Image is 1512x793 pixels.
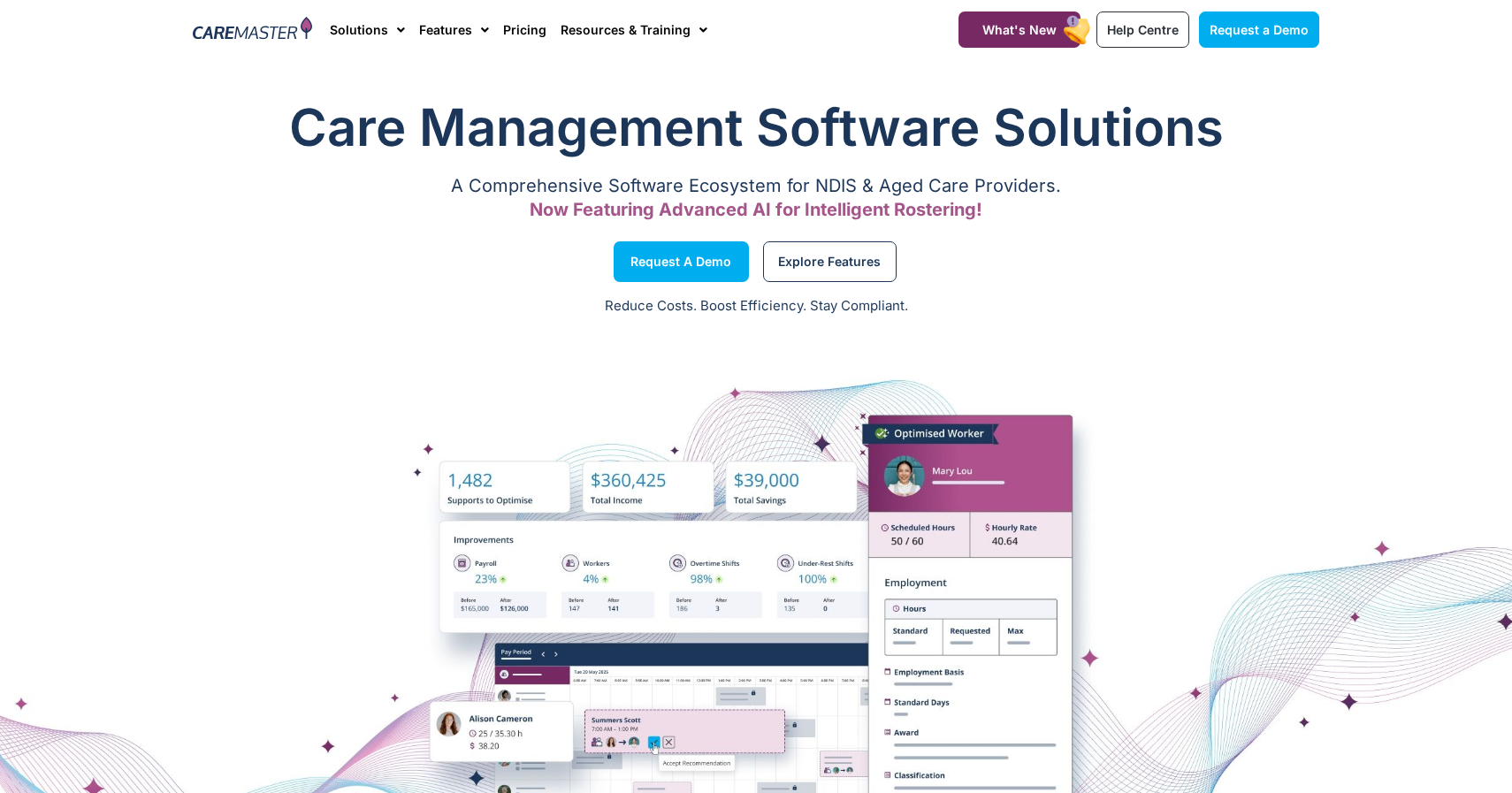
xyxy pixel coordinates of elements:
[1096,11,1189,48] a: Help Centre
[982,22,1057,37] span: What's New
[1210,22,1309,37] span: Request a Demo
[763,241,897,282] a: Explore Features
[630,257,731,266] span: Request a Demo
[193,17,312,43] img: CareMaster Logo
[778,257,881,266] span: Explore Features
[958,11,1081,48] a: What's New
[11,296,1501,316] p: Reduce Costs. Boost Efficiency. Stay Compliant.
[1107,22,1179,37] span: Help Centre
[193,92,1319,163] h1: Care Management Software Solutions
[614,241,749,282] a: Request a Demo
[1199,11,1319,48] a: Request a Demo
[193,180,1319,192] p: A Comprehensive Software Ecosystem for NDIS & Aged Care Providers.
[530,199,982,220] span: Now Featuring Advanced AI for Intelligent Rostering!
